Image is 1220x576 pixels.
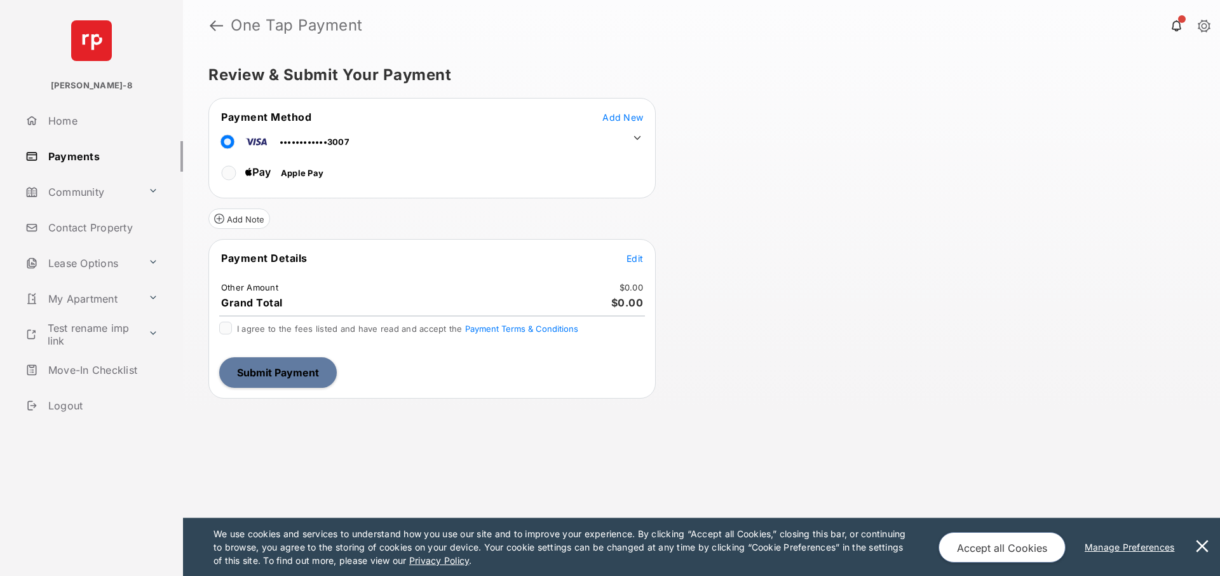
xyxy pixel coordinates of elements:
[20,390,183,421] a: Logout
[20,248,143,278] a: Lease Options
[213,527,912,567] p: We use cookies and services to understand how you use our site and to improve your experience. By...
[602,112,643,123] span: Add New
[20,106,183,136] a: Home
[221,296,283,309] span: Grand Total
[1085,542,1180,552] u: Manage Preferences
[602,111,643,123] button: Add New
[71,20,112,61] img: svg+xml;base64,PHN2ZyB4bWxucz0iaHR0cDovL3d3dy53My5vcmcvMjAwMC9zdmciIHdpZHRoPSI2NCIgaGVpZ2h0PSI2NC...
[208,67,1184,83] h5: Review & Submit Your Payment
[237,324,578,334] span: I agree to the fees listed and have read and accept the
[221,111,311,123] span: Payment Method
[619,282,644,293] td: $0.00
[51,79,132,92] p: [PERSON_NAME]-8
[939,532,1066,563] button: Accept all Cookies
[219,357,337,388] button: Submit Payment
[280,137,349,147] span: ••••••••••••3007
[220,282,279,293] td: Other Amount
[20,177,143,207] a: Community
[208,209,270,229] button: Add Note
[611,296,644,309] span: $0.00
[20,319,143,350] a: Test rename imp link
[20,355,183,385] a: Move-In Checklist
[281,168,323,178] span: Apple Pay
[20,212,183,243] a: Contact Property
[627,252,643,264] button: Edit
[465,324,578,334] button: I agree to the fees listed and have read and accept the
[221,252,308,264] span: Payment Details
[231,18,363,33] strong: One Tap Payment
[409,555,469,566] u: Privacy Policy
[20,141,183,172] a: Payments
[20,284,143,314] a: My Apartment
[627,253,643,264] span: Edit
